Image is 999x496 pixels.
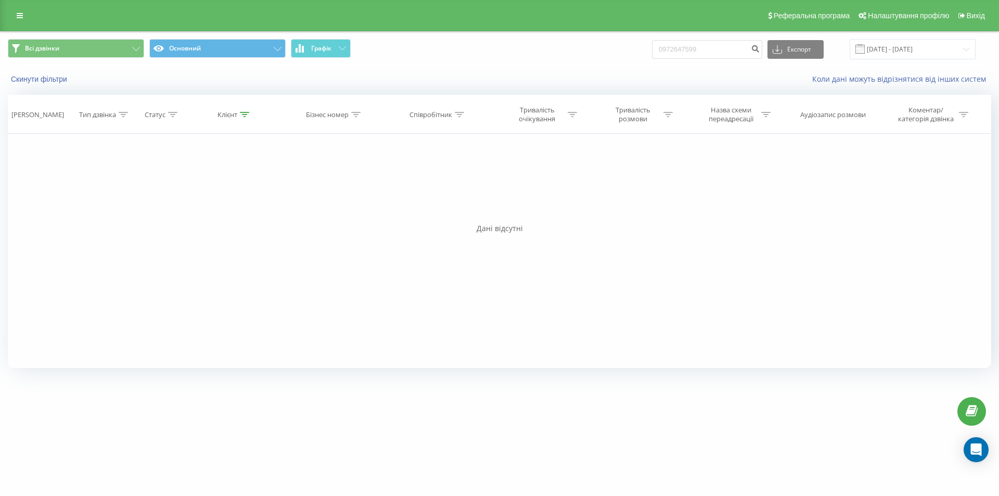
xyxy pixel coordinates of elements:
a: Коли дані можуть відрізнятися вiд інших систем [812,74,991,84]
span: Налаштування профілю [868,11,949,20]
div: Назва схеми переадресації [703,106,759,123]
div: Коментар/категорія дзвінка [895,106,956,123]
div: Клієнт [217,110,237,119]
input: Пошук за номером [652,40,762,59]
button: Основний [149,39,286,58]
button: Всі дзвінки [8,39,144,58]
div: Співробітник [409,110,452,119]
button: Експорт [767,40,824,59]
div: Дані відсутні [8,223,991,234]
div: Статус [145,110,165,119]
div: Аудіозапис розмови [800,110,866,119]
div: Open Intercom Messenger [964,437,989,462]
div: Тривалість розмови [605,106,661,123]
div: [PERSON_NAME] [11,110,64,119]
button: Скинути фільтри [8,74,72,84]
button: Графік [291,39,351,58]
span: Графік [311,45,331,52]
span: Вихід [967,11,985,20]
span: Реферальна програма [774,11,850,20]
div: Тривалість очікування [509,106,565,123]
div: Бізнес номер [306,110,349,119]
div: Тип дзвінка [79,110,116,119]
span: Всі дзвінки [25,44,59,53]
